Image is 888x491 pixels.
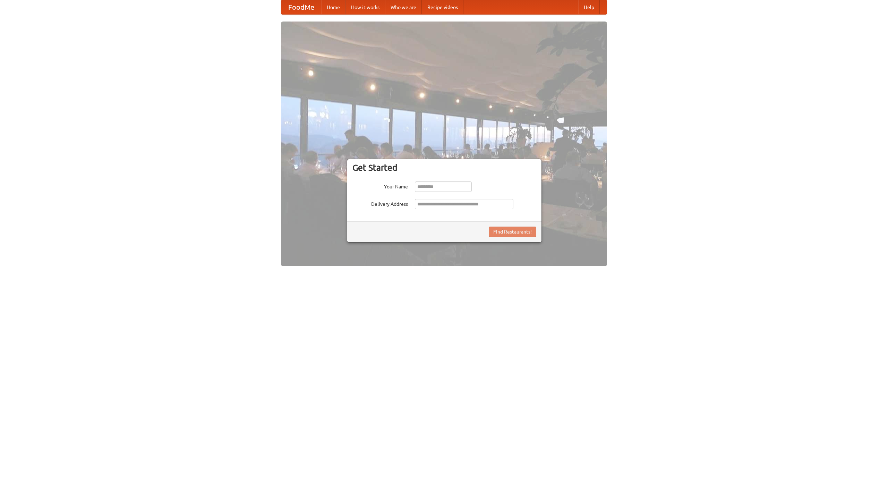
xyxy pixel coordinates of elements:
a: Who we are [385,0,422,14]
h3: Get Started [352,162,536,173]
a: FoodMe [281,0,321,14]
button: Find Restaurants! [489,227,536,237]
label: Delivery Address [352,199,408,208]
a: How it works [345,0,385,14]
a: Home [321,0,345,14]
a: Help [578,0,600,14]
label: Your Name [352,181,408,190]
a: Recipe videos [422,0,463,14]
